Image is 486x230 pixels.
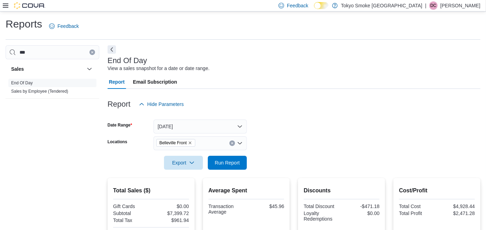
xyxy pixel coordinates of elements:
h2: Total Sales ($) [113,186,189,195]
button: Remove Belleville Front from selection in this group [188,141,192,145]
span: Export [168,156,199,170]
div: Transaction Average [209,204,245,215]
span: Belleville Front [156,139,196,147]
h3: Sales [11,66,24,72]
button: Run Report [208,156,247,170]
span: Sales by Employee (Tendered) [11,89,68,94]
button: Next [108,45,116,54]
p: [PERSON_NAME] [440,1,480,10]
h3: Report [108,100,131,108]
span: Feedback [57,23,79,30]
div: Total Cost [399,204,436,209]
h3: End Of Day [108,56,147,65]
button: Open list of options [237,140,243,146]
a: Sales by Employee (Tendered) [11,89,68,94]
span: DC [430,1,436,10]
a: End Of Day [11,80,33,85]
label: Locations [108,139,127,145]
div: Total Discount [304,204,340,209]
span: Hide Parameters [147,101,184,108]
div: Dylan Creelman [429,1,438,10]
div: Subtotal [113,210,150,216]
div: $961.94 [152,217,189,223]
p: Tokyo Smoke [GEOGRAPHIC_DATA] [341,1,423,10]
button: [DATE] [154,120,247,133]
div: Gift Cards [113,204,150,209]
h2: Discounts [304,186,379,195]
div: -$471.18 [343,204,379,209]
div: Total Tax [113,217,150,223]
span: Belleville Front [159,139,187,146]
span: Email Subscription [133,75,177,89]
div: Sales [6,79,99,98]
span: Report [109,75,125,89]
div: View a sales snapshot for a date or date range. [108,65,210,72]
div: $0.00 [343,210,379,216]
div: Total Profit [399,210,436,216]
input: Dark Mode [314,2,329,9]
h2: Cost/Profit [399,186,475,195]
button: Sales [85,65,94,73]
button: Clear input [89,49,95,55]
span: Feedback [287,2,308,9]
h1: Reports [6,17,42,31]
button: Export [164,156,203,170]
label: Date Range [108,122,132,128]
button: Hide Parameters [136,97,187,111]
img: Cova [14,2,45,9]
span: End Of Day [11,80,33,86]
button: Sales [11,66,84,72]
h2: Average Spent [209,186,284,195]
div: $7,399.72 [152,210,189,216]
p: | [425,1,426,10]
button: Clear input [229,140,235,146]
a: Feedback [46,19,81,33]
div: $45.96 [248,204,284,209]
div: Loyalty Redemptions [304,210,340,222]
div: $4,928.44 [438,204,475,209]
span: Run Report [215,159,240,166]
div: $0.00 [152,204,189,209]
div: $2,471.28 [438,210,475,216]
